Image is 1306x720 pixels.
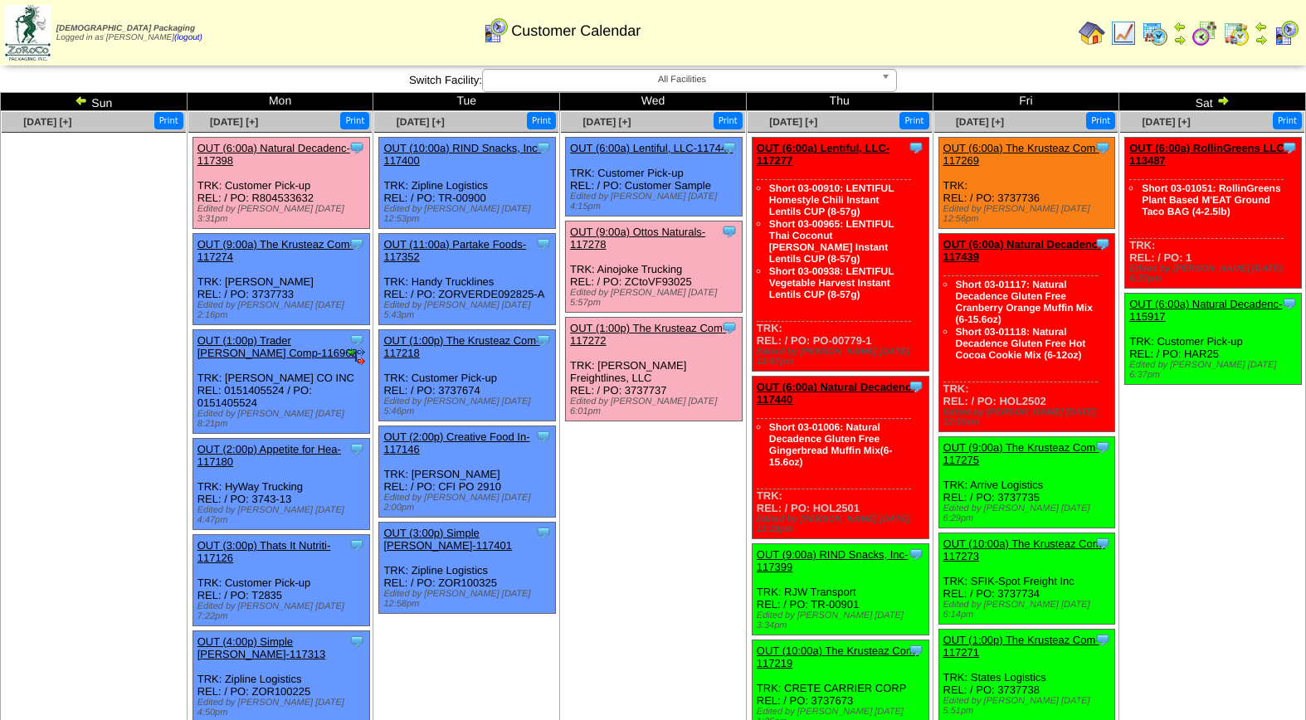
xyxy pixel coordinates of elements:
td: Mon [187,93,373,111]
a: Short 03-01051: RollinGreens Plant Based M'EAT Ground Taco BAG (4-2.5lb) [1142,182,1280,217]
img: EDI [348,348,365,365]
div: TRK: [PERSON_NAME] REL: / PO: 3737733 [192,234,369,325]
div: Edited by [PERSON_NAME] [DATE] 5:43pm [383,300,555,320]
a: OUT (6:00a) Natural Decadenc-115917 [1129,298,1282,323]
div: Edited by [PERSON_NAME] [DATE] 4:47pm [197,505,369,525]
div: Edited by [PERSON_NAME] [DATE] 6:29pm [943,504,1115,523]
td: Wed [560,93,747,111]
a: [DATE] [+] [397,116,445,128]
img: calendarprod.gif [1142,20,1168,46]
div: Edited by [PERSON_NAME] [DATE] 2:16pm [197,300,369,320]
button: Print [1086,112,1115,129]
div: Edited by [PERSON_NAME] [DATE] 6:37pm [1129,264,1301,284]
a: OUT (3:00p) Simple [PERSON_NAME]-117401 [383,527,512,552]
img: Tooltip [348,332,365,348]
button: Print [899,112,928,129]
div: TRK: [PERSON_NAME] Freightlines, LLC REL: / PO: 3737737 [566,318,743,421]
div: Edited by [PERSON_NAME] [DATE] 12:00am [943,407,1115,427]
button: Print [1273,112,1302,129]
button: Print [154,112,183,129]
div: TRK: RJW Transport REL: / PO: TR-00901 [752,544,928,635]
div: Edited by [PERSON_NAME] [DATE] 3:31pm [197,204,369,224]
a: [DATE] [+] [769,116,817,128]
a: OUT (6:00a) Lentiful, LLC-117277 [757,142,889,167]
img: Tooltip [348,440,365,457]
span: [DEMOGRAPHIC_DATA] Packaging [56,24,195,33]
a: [DATE] [+] [1143,116,1191,128]
a: OUT (3:00p) Thats It Nutriti-117126 [197,539,331,564]
td: Thu [746,93,933,111]
a: OUT (4:00p) Simple [PERSON_NAME]-117313 [197,635,326,660]
img: Tooltip [1094,439,1111,455]
img: Tooltip [535,332,552,348]
img: arrowleft.gif [75,94,88,107]
span: Logged in as [PERSON_NAME] [56,24,202,42]
a: OUT (6:00a) Natural Decadenc-117398 [197,142,350,167]
img: line_graph.gif [1110,20,1137,46]
a: Short 03-01118: Natural Decadence Gluten Free Hot Cocoa Cookie Mix (6-12oz) [956,326,1086,361]
a: OUT (1:00p) Trader [PERSON_NAME] Comp-116962 [197,334,358,359]
img: Tooltip [908,546,924,562]
div: TRK: Customer Pick-up REL: / PO: 3737674 [379,330,556,421]
img: Tooltip [908,642,924,659]
a: OUT (6:00a) RollinGreens LLC-113487 [1129,142,1288,167]
span: All Facilities [490,70,875,90]
a: OUT (9:00a) Ottos Naturals-117278 [570,226,705,251]
div: Edited by [PERSON_NAME] [DATE] 12:29pm [757,514,928,534]
div: TRK: Customer Pick-up REL: / PO: T2835 [192,535,369,626]
img: arrowright.gif [1173,33,1187,46]
img: Tooltip [721,223,738,240]
a: OUT (6:00a) Natural Decadenc-117439 [943,238,1102,263]
div: TRK: REL: / PO: HOL2502 [938,234,1115,432]
span: [DATE] [+] [23,116,71,128]
td: Sun [1,93,188,111]
div: Edited by [PERSON_NAME] [DATE] 4:50pm [197,698,369,718]
div: TRK: REL: / PO: 1 [1125,138,1302,289]
img: Tooltip [1094,631,1111,648]
img: calendarinout.gif [1223,20,1250,46]
img: Tooltip [348,236,365,252]
img: Tooltip [1094,535,1111,552]
div: Edited by [PERSON_NAME] [DATE] 8:21pm [197,409,369,429]
div: TRK: Zipline Logistics REL: / PO: ZOR100325 [379,523,556,614]
a: OUT (6:00a) Natural Decadenc-117440 [757,381,915,406]
a: OUT (1:00p) The Krusteaz Com-117272 [570,322,726,347]
a: OUT (1:00p) The Krusteaz Com-117271 [943,634,1099,659]
img: Tooltip [348,537,365,553]
a: Short 03-00965: LENTIFUL Thai Coconut [PERSON_NAME] Instant Lentils CUP (8-57g) [769,218,894,265]
img: Tooltip [535,428,552,445]
div: Edited by [PERSON_NAME] [DATE] 5:57pm [570,288,742,308]
img: calendarcustomer.gif [482,17,509,44]
div: Edited by [PERSON_NAME] [DATE] 3:34pm [757,611,928,630]
img: arrowright.gif [1216,94,1230,107]
img: Tooltip [908,139,924,156]
a: Short 03-00938: LENTIFUL Vegetable Harvest Instant Lentils CUP (8-57g) [769,265,894,300]
a: OUT (11:00a) Partake Foods-117352 [383,238,526,263]
span: Customer Calendar [511,22,641,40]
img: calendarcustomer.gif [1273,20,1299,46]
div: Edited by [PERSON_NAME] [DATE] 5:51pm [943,696,1115,716]
img: Tooltip [535,236,552,252]
div: TRK: SFIK-Spot Freight Inc REL: / PO: 3737734 [938,533,1115,625]
a: [DATE] [+] [956,116,1004,128]
div: Edited by [PERSON_NAME] [DATE] 5:46pm [383,396,555,416]
span: [DATE] [+] [582,116,631,128]
div: Edited by [PERSON_NAME] [DATE] 12:53pm [383,204,555,224]
img: Tooltip [721,319,738,336]
td: Tue [373,93,560,111]
img: arrowleft.gif [1173,20,1187,33]
div: Edited by [PERSON_NAME] [DATE] 12:56pm [943,204,1115,224]
a: OUT (9:00a) The Krusteaz Com-117274 [197,238,353,263]
img: Tooltip [1094,139,1111,156]
a: [DATE] [+] [210,116,258,128]
div: TRK: REL: / PO: 3737736 [938,138,1115,229]
img: Tooltip [908,378,924,395]
div: TRK: REL: / PO: HOL2501 [752,377,928,539]
button: Print [340,112,369,129]
img: calendarblend.gif [1191,20,1218,46]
